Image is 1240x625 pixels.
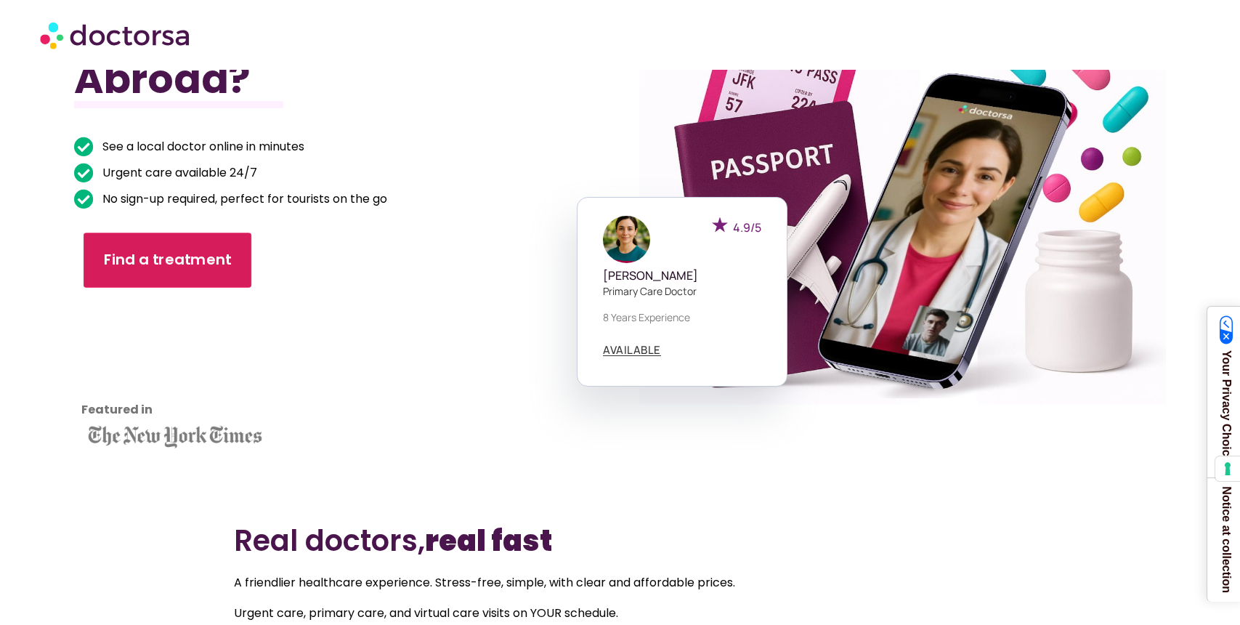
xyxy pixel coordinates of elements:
[234,573,1006,593] p: A friendlier healthcare experience. Stress-free, simple, with clear and affordable prices.
[104,249,232,270] span: Find a treatment
[81,312,212,422] iframe: Customer reviews powered by Trustpilot
[84,233,251,288] a: Find a treatment
[733,219,761,235] span: 4.9/5
[99,163,257,183] span: Urgent care available 24/7
[99,189,387,209] span: No sign-up required, perfect for tourists on the go
[99,137,304,157] span: See a local doctor online in minutes
[603,310,761,325] p: 8 years experience
[425,520,552,561] b: real fast
[603,344,661,355] span: AVAILABLE
[234,523,1006,558] h2: Real doctors,
[603,344,661,356] a: AVAILABLE
[1215,456,1240,481] button: Your consent preferences for tracking technologies
[81,401,153,418] strong: Featured in
[603,283,761,299] p: Primary care doctor
[234,603,1006,624] p: Urgent care, primary care, and virtual care visits on YOUR schedule.
[603,269,761,283] h5: [PERSON_NAME]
